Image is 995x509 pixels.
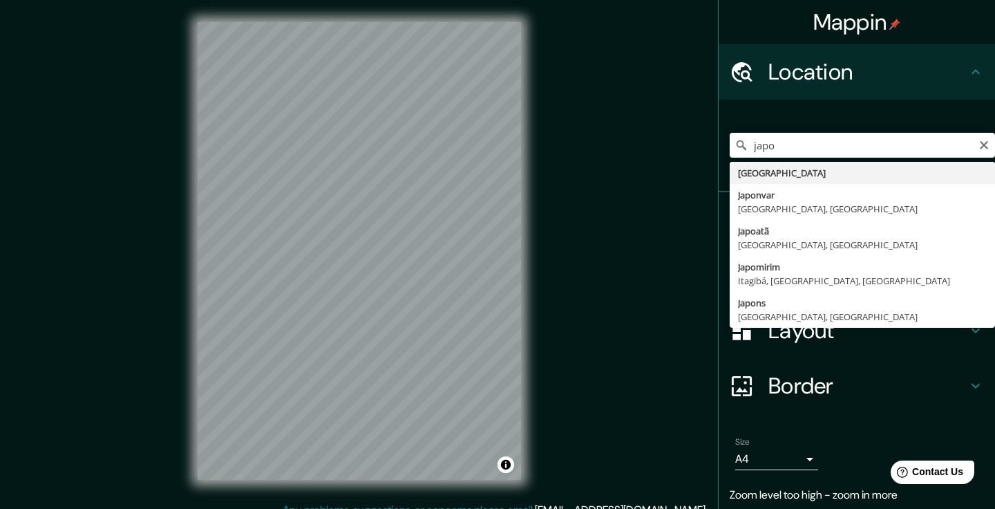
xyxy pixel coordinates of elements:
[738,260,987,274] div: Japomirim
[730,133,995,158] input: Pick your city or area
[738,224,987,238] div: Japoatã
[719,303,995,358] div: Layout
[738,202,987,216] div: [GEOGRAPHIC_DATA], [GEOGRAPHIC_DATA]
[889,19,900,30] img: pin-icon.png
[735,436,750,448] label: Size
[719,248,995,303] div: Style
[738,310,987,324] div: [GEOGRAPHIC_DATA], [GEOGRAPHIC_DATA]
[768,317,967,344] h4: Layout
[768,58,967,86] h4: Location
[730,487,984,503] p: Zoom level too high - zoom in more
[872,455,980,494] iframe: Help widget launcher
[738,188,987,202] div: Japonvar
[738,274,987,288] div: Itagibá, [GEOGRAPHIC_DATA], [GEOGRAPHIC_DATA]
[735,448,818,470] div: A4
[978,138,989,151] button: Clear
[497,456,514,473] button: Toggle attribution
[738,238,987,252] div: [GEOGRAPHIC_DATA], [GEOGRAPHIC_DATA]
[813,8,901,36] h4: Mappin
[738,296,987,310] div: Japons
[738,166,987,180] div: [GEOGRAPHIC_DATA]
[719,44,995,100] div: Location
[198,22,521,480] canvas: Map
[768,372,967,400] h4: Border
[719,192,995,248] div: Pins
[719,358,995,414] div: Border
